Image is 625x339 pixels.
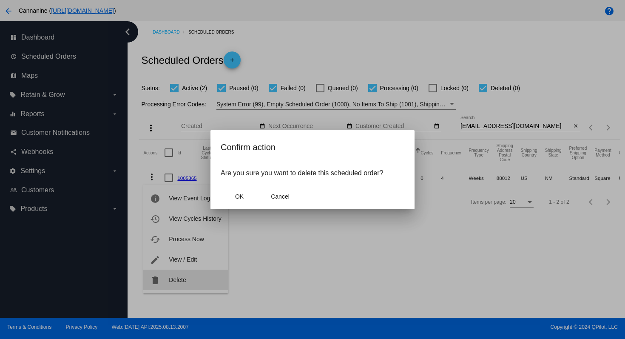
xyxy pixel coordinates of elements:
[261,189,299,204] button: Close dialog
[221,140,404,154] h2: Confirm action
[235,193,244,200] span: OK
[221,169,404,177] p: Are you sure you want to delete this scheduled order?
[271,193,290,200] span: Cancel
[221,189,258,204] button: Close dialog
